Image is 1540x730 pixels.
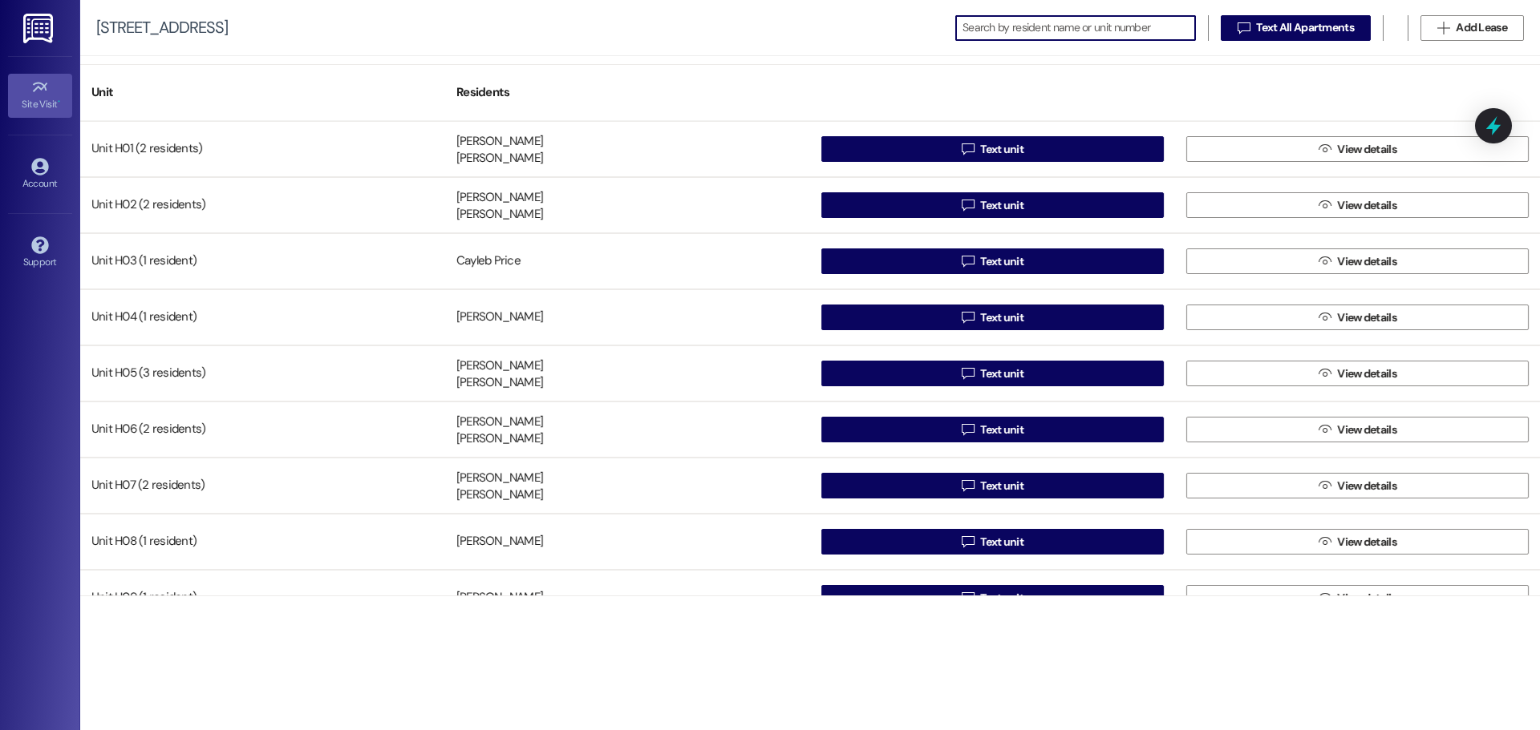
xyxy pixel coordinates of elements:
button: Text unit [821,305,1164,330]
button: Add Lease [1420,15,1524,41]
div: Unit H03 (1 resident) [80,245,445,277]
span: Text unit [980,197,1023,214]
i:  [1319,367,1331,380]
i:  [962,143,974,155]
i:  [1319,255,1331,268]
button: Text unit [821,417,1164,442]
a: Site Visit • [8,74,72,117]
div: [PERSON_NAME] [456,487,543,504]
span: View details [1337,197,1396,214]
i:  [962,591,974,604]
button: View details [1186,192,1529,218]
span: View details [1337,478,1396,494]
div: Residents [445,73,810,112]
div: Unit H04 (1 resident) [80,301,445,333]
div: [PERSON_NAME] [456,534,543,551]
i:  [962,423,974,436]
i:  [1437,22,1449,34]
div: Unit H06 (2 residents) [80,413,445,446]
div: [PERSON_NAME] [456,470,543,486]
span: Text unit [980,141,1023,158]
div: Unit [80,73,445,112]
img: ResiDesk Logo [23,14,56,43]
div: [PERSON_NAME] [456,207,543,224]
button: View details [1186,361,1529,386]
i:  [962,311,974,324]
span: View details [1337,534,1396,551]
input: Search by resident name or unit number [962,17,1195,39]
span: Text unit [980,534,1023,551]
i:  [962,367,974,380]
span: Text unit [980,421,1023,438]
span: Text unit [980,309,1023,326]
a: Account [8,153,72,196]
i:  [1319,199,1331,212]
div: [PERSON_NAME] [456,189,543,206]
i:  [962,199,974,212]
span: View details [1337,590,1396,607]
button: View details [1186,529,1529,555]
button: Text All Apartments [1221,15,1371,41]
span: Text unit [980,478,1023,494]
span: View details [1337,141,1396,158]
div: [PERSON_NAME] [456,413,543,430]
span: View details [1337,253,1396,270]
button: Text unit [821,585,1164,611]
span: View details [1337,421,1396,438]
button: Text unit [821,529,1164,555]
button: Text unit [821,248,1164,274]
span: Text All Apartments [1256,19,1354,36]
div: [PERSON_NAME] [456,151,543,167]
div: Unit H07 (2 residents) [80,470,445,502]
div: Unit H01 (2 residents) [80,133,445,165]
div: [PERSON_NAME] [456,133,543,150]
div: Unit H08 (1 resident) [80,526,445,558]
i:  [1319,591,1331,604]
i:  [962,255,974,268]
div: [PERSON_NAME] [456,375,543,392]
span: Text unit [980,365,1023,382]
i:  [1319,535,1331,548]
button: View details [1186,305,1529,330]
div: Cayleb Price [456,253,521,270]
i:  [962,535,974,548]
div: [PERSON_NAME] [456,590,543,607]
a: Support [8,232,72,275]
span: Text unit [980,590,1023,607]
i:  [1319,311,1331,324]
i:  [1319,423,1331,436]
div: Unit H09 (1 resident) [80,582,445,614]
button: Text unit [821,136,1164,162]
button: Text unit [821,192,1164,218]
button: Text unit [821,473,1164,498]
div: Unit H02 (2 residents) [80,189,445,221]
div: [STREET_ADDRESS] [96,19,228,36]
div: Unit H05 (3 residents) [80,357,445,389]
span: • [58,96,60,107]
i:  [1238,22,1250,34]
span: Text unit [980,253,1023,270]
button: View details [1186,473,1529,498]
span: View details [1337,309,1396,326]
button: View details [1186,248,1529,274]
button: View details [1186,136,1529,162]
i:  [1319,143,1331,155]
span: View details [1337,365,1396,382]
i:  [1319,479,1331,492]
i:  [962,479,974,492]
button: View details [1186,585,1529,611]
button: Text unit [821,361,1164,386]
button: View details [1186,417,1529,442]
div: [PERSON_NAME] [456,357,543,374]
span: Add Lease [1456,19,1507,36]
div: [PERSON_NAME] [456,309,543,326]
div: [PERSON_NAME] [456,431,543,448]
